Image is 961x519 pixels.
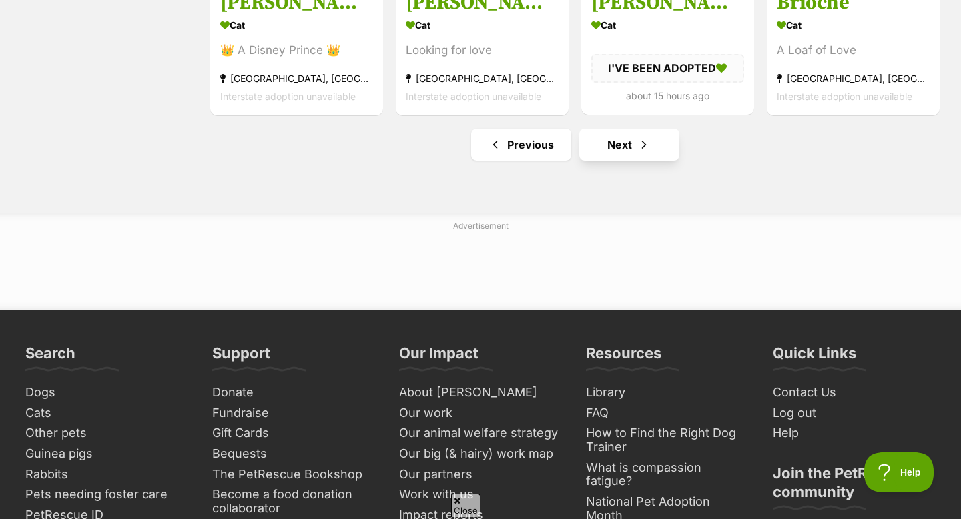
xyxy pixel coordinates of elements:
div: about 15 hours ago [591,86,744,104]
a: Library [581,382,754,403]
a: Gift Cards [207,423,380,444]
a: Work with us [394,484,567,505]
a: Our big (& hairy) work map [394,444,567,464]
h3: Search [25,344,75,370]
span: Interstate adoption unavailable [777,91,912,102]
a: Bequests [207,444,380,464]
a: Log out [767,403,941,424]
a: Help [767,423,941,444]
a: Contact Us [767,382,941,403]
a: Donate [207,382,380,403]
a: Rabbits [20,464,194,485]
nav: Pagination [209,129,941,161]
a: About [PERSON_NAME] [394,382,567,403]
a: What is compassion fatigue? [581,458,754,492]
a: Next page [579,129,679,161]
div: Cat [777,15,930,35]
div: [GEOGRAPHIC_DATA], [GEOGRAPHIC_DATA] [406,69,559,87]
span: Close [451,494,480,517]
div: [GEOGRAPHIC_DATA], [GEOGRAPHIC_DATA] [777,69,930,87]
a: Previous page [471,129,571,161]
a: Pets needing foster care [20,484,194,505]
a: Become a food donation collaborator [207,484,380,518]
a: Dogs [20,382,194,403]
div: I'VE BEEN ADOPTED [591,54,744,82]
div: Cat [406,15,559,35]
a: FAQ [581,403,754,424]
h3: Join the PetRescue community [773,464,936,509]
h3: Support [212,344,270,370]
a: The PetRescue Bookshop [207,464,380,485]
a: Our partners [394,464,567,485]
h3: Our Impact [399,344,478,370]
div: Looking for love [406,41,559,59]
h3: Resources [586,344,661,370]
div: A Loaf of Love [777,41,930,59]
a: Other pets [20,423,194,444]
div: [GEOGRAPHIC_DATA], [GEOGRAPHIC_DATA] [220,69,373,87]
a: Our work [394,403,567,424]
a: Cats [20,403,194,424]
a: Fundraise [207,403,380,424]
a: Guinea pigs [20,444,194,464]
div: Cat [591,15,744,35]
span: Interstate adoption unavailable [220,91,356,102]
div: Cat [220,15,373,35]
iframe: Help Scout Beacon - Open [864,452,934,492]
span: Interstate adoption unavailable [406,91,541,102]
a: Our animal welfare strategy [394,423,567,444]
div: 👑 A Disney Prince 👑 [220,41,373,59]
a: How to Find the Right Dog Trainer [581,423,754,457]
h3: Quick Links [773,344,856,370]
